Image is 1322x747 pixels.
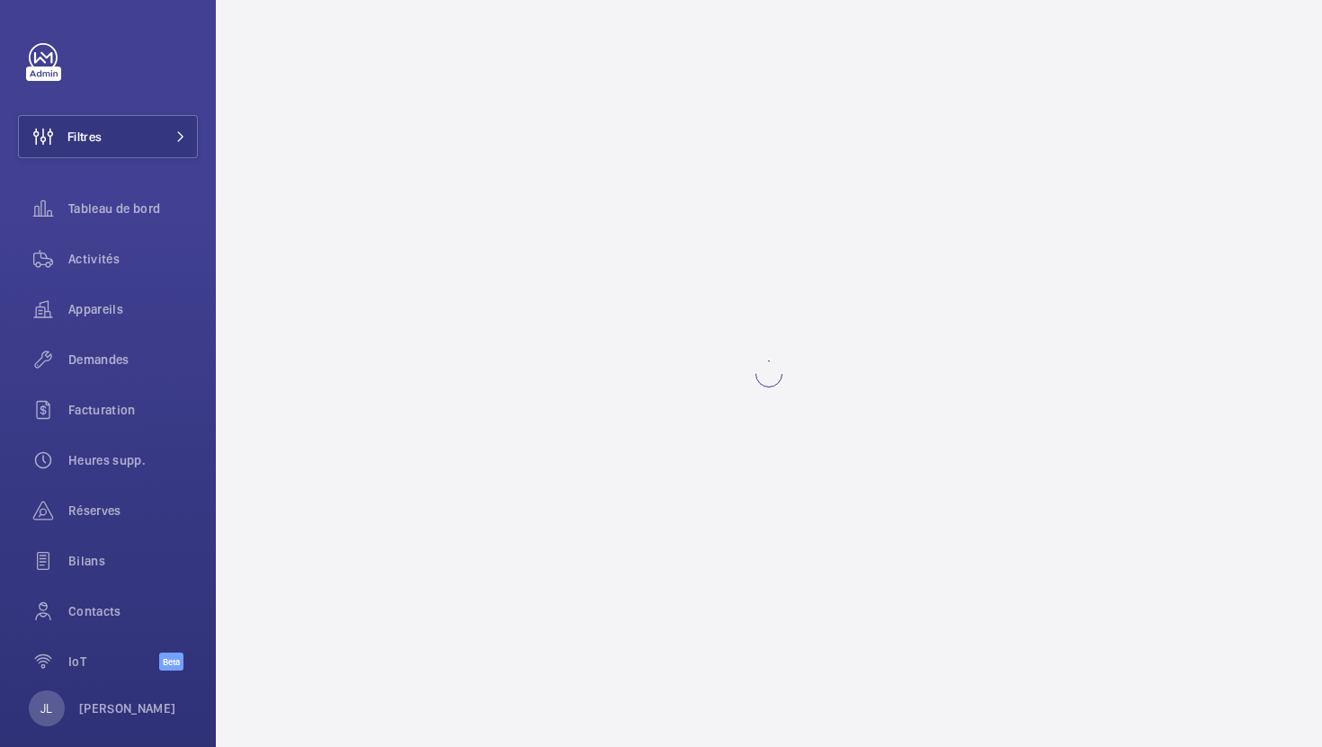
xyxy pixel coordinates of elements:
[68,200,198,218] span: Tableau de bord
[68,552,198,570] span: Bilans
[68,451,198,469] span: Heures supp.
[40,699,52,717] p: JL
[68,250,198,268] span: Activités
[68,351,198,369] span: Demandes
[18,115,198,158] button: Filtres
[68,502,198,520] span: Réserves
[68,300,198,318] span: Appareils
[159,653,183,671] span: Beta
[67,128,102,146] span: Filtres
[79,699,176,717] p: [PERSON_NAME]
[68,653,159,671] span: IoT
[68,602,198,620] span: Contacts
[68,401,198,419] span: Facturation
